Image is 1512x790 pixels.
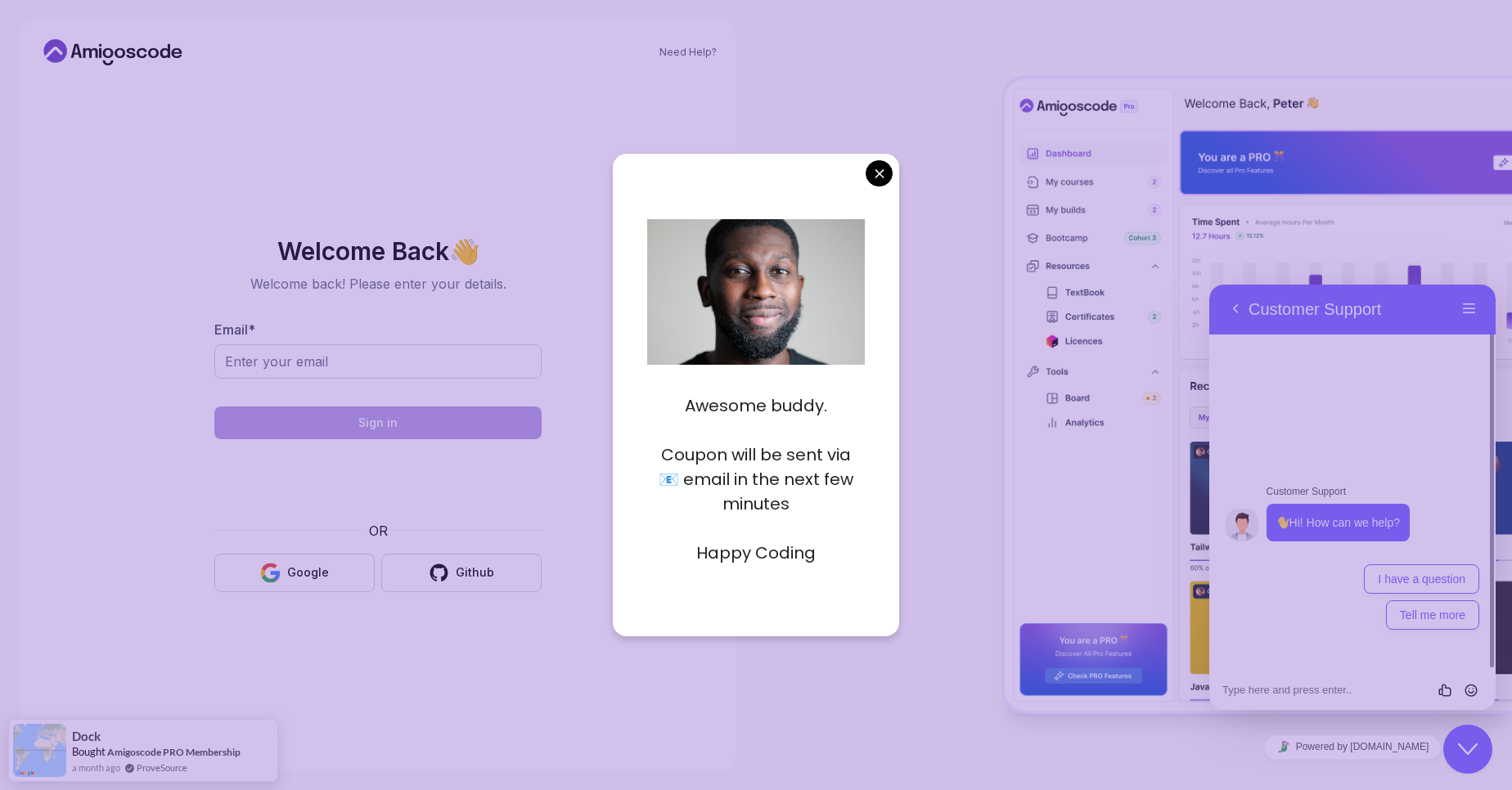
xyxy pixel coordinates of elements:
p: OR [369,521,388,541]
div: Sign in [358,415,398,431]
a: Need Help? [659,46,717,59]
span: Bought [72,745,106,758]
h2: Welcome Back [214,238,542,264]
div: Github [456,564,494,581]
span: Dock [72,729,101,743]
img: Amigoscode Dashboard [1005,79,1512,711]
iframe: chat widget [1209,285,1496,710]
div: Google [287,564,329,581]
input: Enter your email [214,344,542,379]
img: provesource social proof notification image [13,724,66,777]
a: ProveSource [137,761,187,774]
span: a month ago [72,761,120,774]
iframe: chat widget [1209,729,1496,765]
a: Amigoscode PRO Membership [107,746,241,758]
iframe: chat widget [1443,725,1496,774]
button: Github [381,554,542,592]
iframe: Widget containing checkbox for hCaptcha security challenge [254,449,502,511]
label: Email * [214,321,255,338]
a: Home link [39,39,187,65]
span: 👋 [448,237,479,263]
button: Sign in [214,406,542,439]
button: Google [214,554,375,592]
p: Welcome back! Please enter your details. [214,274,542,294]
